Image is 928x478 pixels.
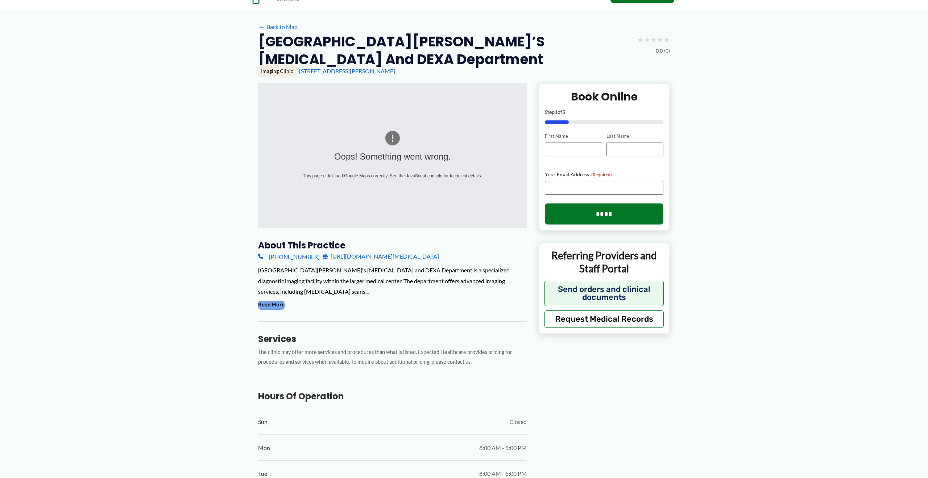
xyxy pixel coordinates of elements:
[544,310,664,328] button: Request Medical Records
[544,281,664,306] button: Send orders and clinical documents
[650,33,657,46] span: ★
[591,172,612,177] span: (Required)
[606,133,663,140] label: Last Name
[258,347,527,367] p: The clinic may offer more services and procedures than what is listed. Expected Healthcare provid...
[545,171,663,178] label: Your Email Address
[664,46,670,55] span: (0)
[299,67,395,74] a: [STREET_ADDRESS][PERSON_NAME]
[479,442,527,453] span: 8:00 AM - 5:00 PM
[258,240,527,251] h3: About this practice
[657,33,663,46] span: ★
[545,90,663,104] h2: Book Online
[323,251,439,262] a: [URL][DOMAIN_NAME][MEDICAL_DATA]
[544,249,664,275] p: Referring Providers and Staff Portal
[656,46,663,55] span: 0.0
[509,416,527,427] span: Closed
[637,33,644,46] span: ★
[663,33,670,46] span: ★
[258,251,320,262] a: [PHONE_NUMBER]
[258,333,527,345] h3: Services
[258,301,285,309] button: Read More
[258,23,265,30] span: ←
[258,33,631,69] h2: [GEOGRAPHIC_DATA][PERSON_NAME]’s [MEDICAL_DATA] and DEXA Department
[258,442,270,453] span: Mon
[644,33,650,46] span: ★
[555,109,558,115] span: 1
[258,391,527,402] h3: Hours of Operation
[258,65,296,77] div: Imaging Clinic
[562,109,565,115] span: 5
[258,416,268,427] span: Sun
[545,133,602,140] label: First Name
[287,172,498,180] div: This page didn't load Google Maps correctly. See the JavaScript console for technical details.
[545,110,663,115] p: Step of
[258,265,527,297] div: [GEOGRAPHIC_DATA][PERSON_NAME]'s [MEDICAL_DATA] and DEXA Department is a specialized diagnostic i...
[287,149,498,165] div: Oops! Something went wrong.
[258,21,298,32] a: ←Back to Map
